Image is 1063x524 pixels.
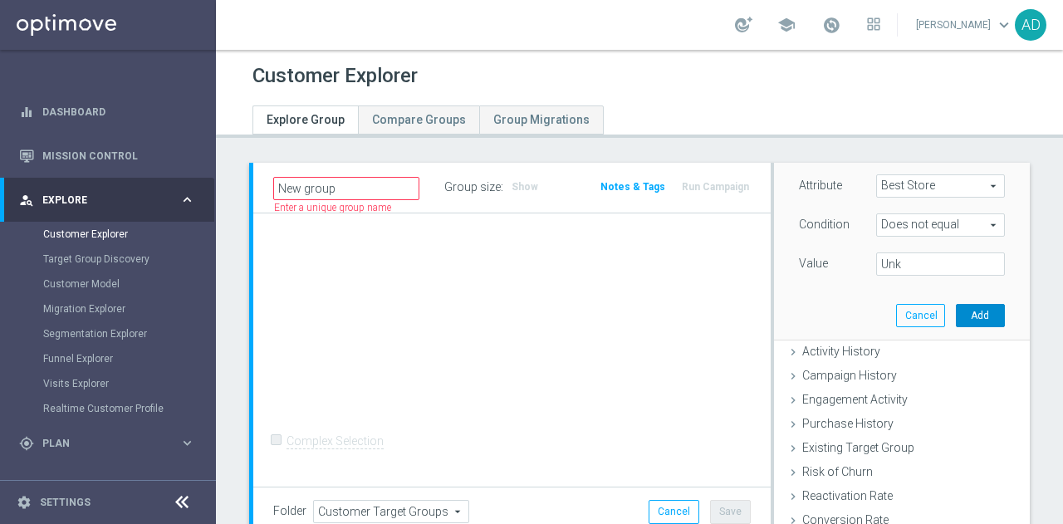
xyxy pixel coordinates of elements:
div: Realtime Customer Profile [43,396,214,421]
i: keyboard_arrow_right [179,192,195,208]
h1: Customer Explorer [252,64,418,88]
span: Campaign History [802,369,897,382]
label: Complex Selection [287,433,384,449]
div: Explore [19,193,179,208]
button: equalizer Dashboard [18,105,196,119]
span: Existing Target Group [802,441,914,454]
ul: Tabs [252,105,604,135]
span: Reactivation Rate [802,489,893,502]
div: Segmentation Explorer [43,321,214,346]
button: Cancel [649,500,699,523]
span: Explore [42,195,179,205]
div: Migration Explorer [43,296,214,321]
a: Customer Explorer [43,228,173,241]
span: Explore Group [267,113,345,126]
span: school [777,16,796,34]
button: Add [956,304,1005,327]
button: Mission Control [18,149,196,163]
lable: Attribute [799,179,842,192]
label: Value [799,256,828,271]
button: Save [710,500,751,523]
a: Segmentation Explorer [43,327,173,340]
input: Enter a name for this target group [273,177,419,200]
button: person_search Explore keyboard_arrow_right [18,193,196,207]
a: Customer Model [43,277,173,291]
a: Settings [40,497,91,507]
div: Visits Explorer [43,371,214,396]
i: gps_fixed [19,436,34,451]
div: AD [1015,9,1046,41]
div: Mission Control [19,134,195,178]
i: equalizer [19,105,34,120]
a: Visits Explorer [43,377,173,390]
div: Customer Model [43,272,214,296]
div: Plan [19,436,179,451]
a: Funnel Explorer [43,352,173,365]
a: Realtime Customer Profile [43,402,173,415]
i: keyboard_arrow_right [179,479,195,495]
span: Risk of Churn [802,465,873,478]
button: Notes & Tags [599,178,667,196]
a: Mission Control [42,134,195,178]
div: Dashboard [19,90,195,134]
a: Target Group Discovery [43,252,173,266]
label: Group size [444,180,501,194]
a: [PERSON_NAME]keyboard_arrow_down [914,12,1015,37]
span: keyboard_arrow_down [995,16,1013,34]
div: Target Group Discovery [43,247,214,272]
span: Compare Groups [372,113,466,126]
span: Purchase History [802,417,894,430]
button: gps_fixed Plan keyboard_arrow_right [18,437,196,450]
a: Migration Explorer [43,302,173,316]
span: Activity History [802,345,880,358]
label: : [501,180,503,194]
button: Cancel [896,304,945,327]
label: Folder [273,504,306,518]
i: person_search [19,193,34,208]
i: keyboard_arrow_right [179,435,195,451]
span: Plan [42,438,179,448]
span: Group Migrations [493,113,590,126]
label: Enter a unique group name [274,201,391,215]
span: Engagement Activity [802,393,908,406]
i: settings [17,495,32,510]
lable: Condition [799,218,850,231]
div: Customer Explorer [43,222,214,247]
a: Dashboard [42,90,195,134]
div: Funnel Explorer [43,346,214,371]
